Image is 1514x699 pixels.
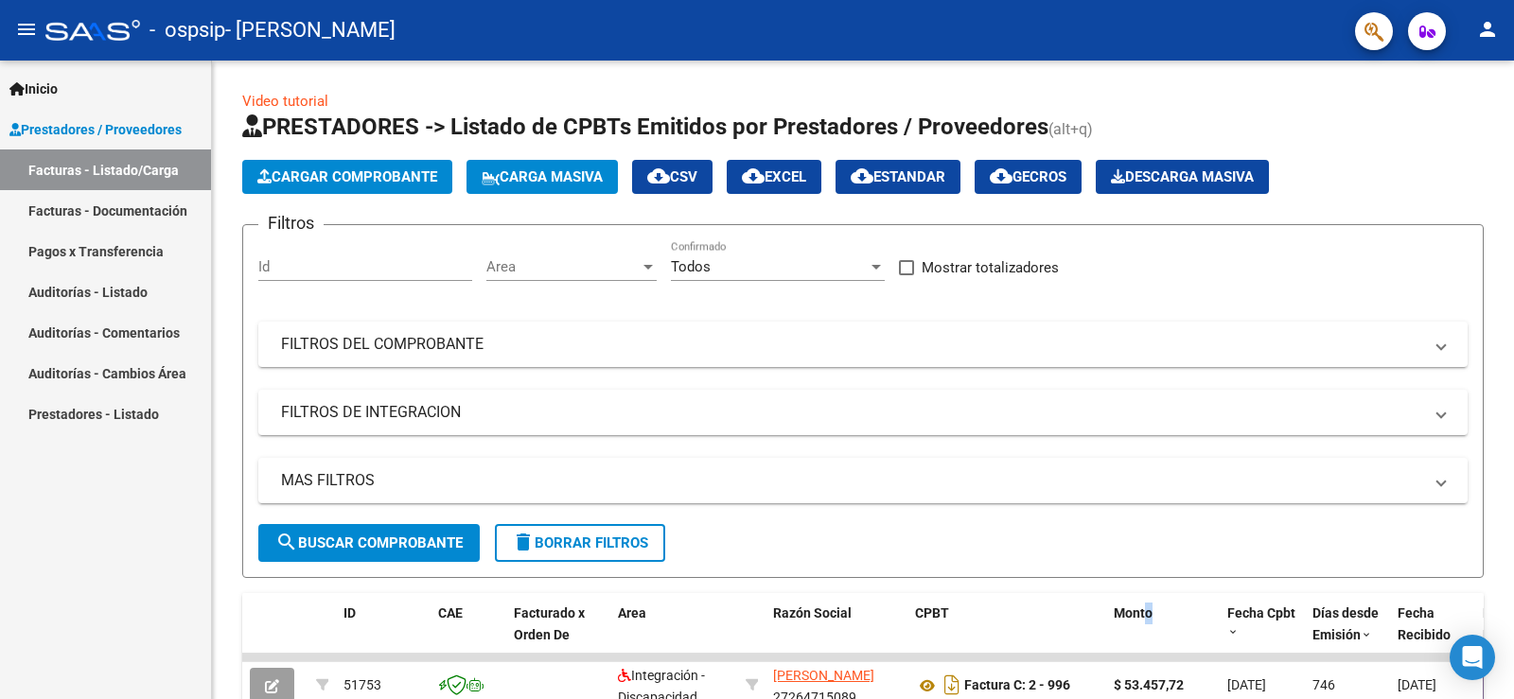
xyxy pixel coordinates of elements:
span: [DATE] [1227,677,1266,692]
span: 51753 [343,677,381,692]
button: Gecros [975,160,1082,194]
span: Facturado x Orden De [514,605,585,642]
span: Fecha Recibido [1398,605,1451,642]
span: EXCEL [742,168,806,185]
datatable-header-cell: Area [610,593,738,676]
span: Fecha Cpbt [1227,605,1295,620]
span: Area [486,258,640,275]
mat-icon: cloud_download [990,165,1012,187]
button: Descarga Masiva [1096,160,1269,194]
span: - ospsip [150,9,225,51]
mat-icon: cloud_download [742,165,765,187]
datatable-header-cell: Monto [1106,593,1220,676]
span: (alt+q) [1048,120,1093,138]
span: Buscar Comprobante [275,534,463,551]
strong: Factura C: 2 - 996 [964,678,1070,693]
mat-icon: cloud_download [647,165,670,187]
div: Open Intercom Messenger [1450,635,1495,680]
span: Monto [1114,605,1153,620]
span: [DATE] [1398,677,1436,692]
span: - [PERSON_NAME] [225,9,396,51]
datatable-header-cell: Días desde Emisión [1305,593,1390,676]
button: CSV [632,160,713,194]
span: Días desde Emisión [1312,605,1379,642]
span: Inicio [9,79,58,99]
mat-expansion-panel-header: FILTROS DE INTEGRACION [258,390,1468,435]
datatable-header-cell: Facturado x Orden De [506,593,610,676]
mat-panel-title: FILTROS DEL COMPROBANTE [281,334,1422,355]
span: Todos [671,258,711,275]
button: Carga Masiva [467,160,618,194]
mat-expansion-panel-header: FILTROS DEL COMPROBANTE [258,322,1468,367]
mat-icon: cloud_download [851,165,873,187]
span: Gecros [990,168,1066,185]
span: Area [618,605,646,620]
mat-icon: menu [15,18,38,41]
span: Cargar Comprobante [257,168,437,185]
button: Borrar Filtros [495,524,665,562]
button: Cargar Comprobante [242,160,452,194]
span: CPBT [915,605,949,620]
a: Video tutorial [242,93,328,110]
span: Mostrar totalizadores [922,256,1059,279]
button: EXCEL [727,160,821,194]
span: CAE [438,605,463,620]
h3: Filtros [258,210,324,236]
span: PRESTADORES -> Listado de CPBTs Emitidos por Prestadores / Proveedores [242,114,1048,140]
span: Prestadores / Proveedores [9,119,182,140]
datatable-header-cell: CAE [431,593,506,676]
span: Descarga Masiva [1111,168,1254,185]
app-download-masive: Descarga masiva de comprobantes (adjuntos) [1096,160,1269,194]
strong: $ 53.457,72 [1114,677,1184,692]
span: CSV [647,168,697,185]
button: Estandar [836,160,960,194]
datatable-header-cell: ID [336,593,431,676]
datatable-header-cell: Fecha Cpbt [1220,593,1305,676]
datatable-header-cell: Razón Social [766,593,907,676]
mat-panel-title: FILTROS DE INTEGRACION [281,402,1422,423]
datatable-header-cell: Fecha Recibido [1390,593,1475,676]
datatable-header-cell: CPBT [907,593,1106,676]
span: ID [343,605,356,620]
button: Buscar Comprobante [258,524,480,562]
span: Razón Social [773,605,852,620]
span: 746 [1312,677,1335,692]
mat-panel-title: MAS FILTROS [281,470,1422,491]
mat-expansion-panel-header: MAS FILTROS [258,458,1468,503]
span: Borrar Filtros [512,534,648,551]
span: [PERSON_NAME] [773,668,874,683]
span: Carga Masiva [482,168,603,185]
mat-icon: person [1476,18,1499,41]
span: Estandar [851,168,945,185]
mat-icon: delete [512,531,535,553]
mat-icon: search [275,531,298,553]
